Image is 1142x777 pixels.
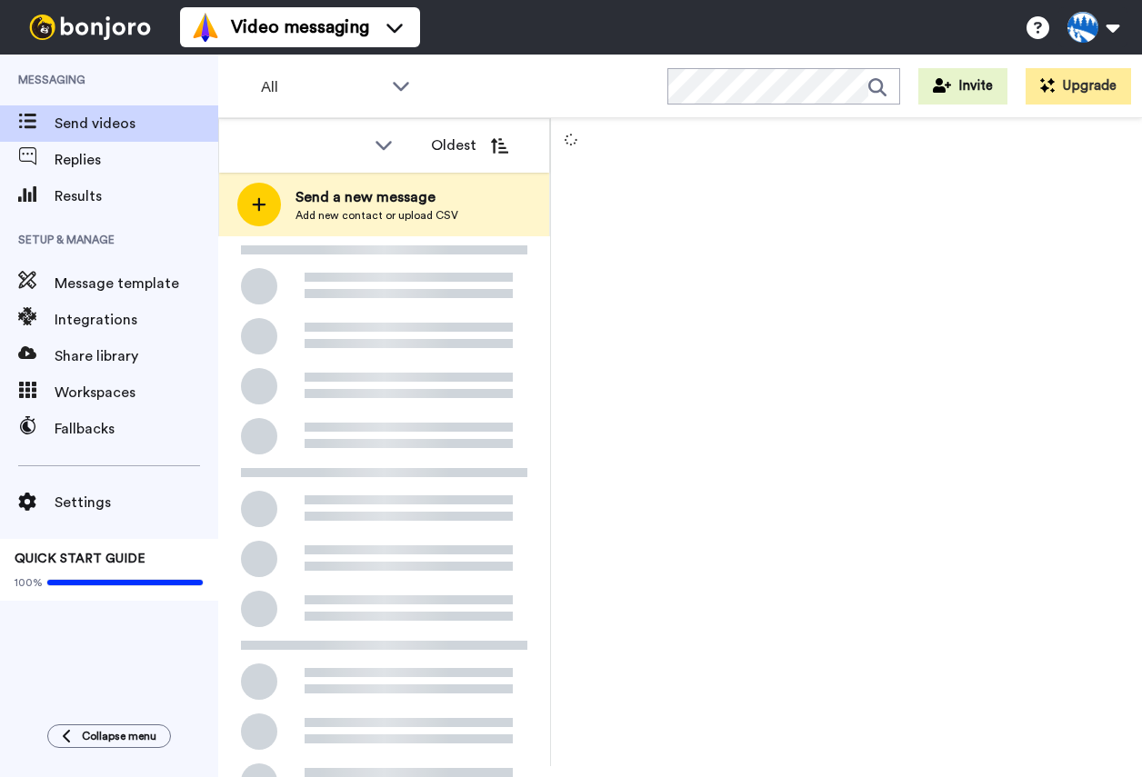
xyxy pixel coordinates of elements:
[296,208,458,223] span: Add new contact or upload CSV
[918,68,1007,105] button: Invite
[55,185,218,207] span: Results
[47,724,171,748] button: Collapse menu
[15,575,43,590] span: 100%
[22,15,158,40] img: bj-logo-header-white.svg
[55,113,218,134] span: Send videos
[55,309,218,331] span: Integrations
[55,418,218,440] span: Fallbacks
[55,273,218,294] span: Message template
[296,186,458,208] span: Send a new message
[55,382,218,403] span: Workspaces
[417,127,522,164] button: Oldest
[55,345,218,367] span: Share library
[191,13,220,42] img: vm-color.svg
[55,492,218,513] span: Settings
[82,729,156,743] span: Collapse menu
[231,15,369,40] span: Video messaging
[1026,68,1131,105] button: Upgrade
[15,553,145,565] span: QUICK START GUIDE
[261,76,383,98] span: All
[55,149,218,171] span: Replies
